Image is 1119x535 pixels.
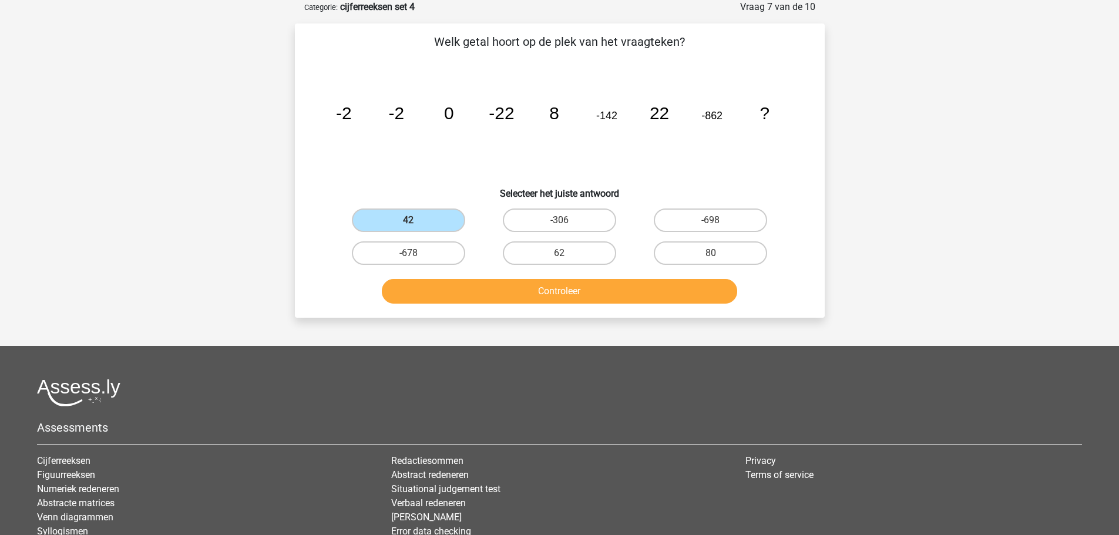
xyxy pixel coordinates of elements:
a: Cijferreeksen [37,455,90,466]
label: 62 [503,241,616,265]
label: -678 [352,241,465,265]
tspan: -2 [388,103,404,123]
a: Verbaal redeneren [391,497,466,509]
a: Situational judgement test [391,483,500,494]
tspan: 0 [444,103,454,123]
h5: Assessments [37,420,1082,435]
a: Terms of service [745,469,814,480]
p: Welk getal hoort op de plek van het vraagteken? [314,33,806,51]
a: Redactiesommen [391,455,463,466]
a: Privacy [745,455,776,466]
tspan: 22 [649,103,668,123]
a: Numeriek redeneren [37,483,119,494]
label: -698 [654,208,767,232]
tspan: -862 [701,110,723,122]
label: 42 [352,208,465,232]
a: [PERSON_NAME] [391,512,462,523]
a: Abstract redeneren [391,469,469,480]
h6: Selecteer het juiste antwoord [314,179,806,199]
a: Abstracte matrices [37,497,115,509]
strong: cijferreeksen set 4 [340,1,415,12]
tspan: ? [760,103,769,123]
tspan: -2 [335,103,351,123]
img: Assessly logo [37,379,120,406]
label: 80 [654,241,767,265]
button: Controleer [382,279,737,304]
tspan: -22 [489,103,514,123]
a: Venn diagrammen [37,512,113,523]
small: Categorie: [304,3,338,12]
label: -306 [503,208,616,232]
tspan: 8 [549,103,559,123]
tspan: -142 [596,110,617,122]
a: Figuurreeksen [37,469,95,480]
